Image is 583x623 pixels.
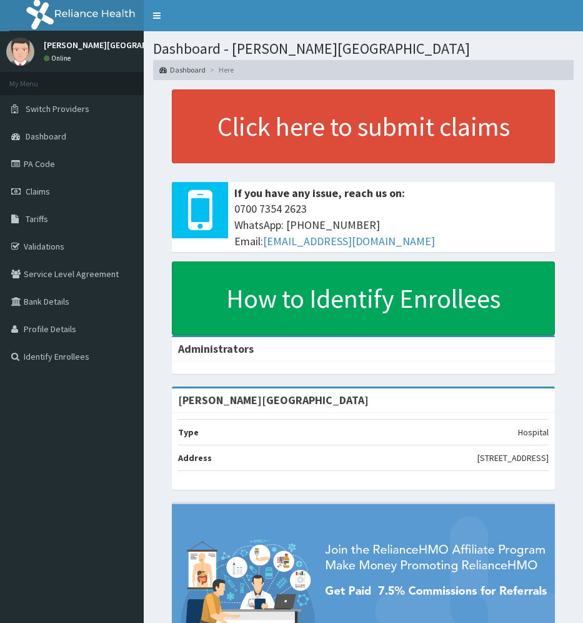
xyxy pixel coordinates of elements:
b: Address [178,452,212,463]
span: Switch Providers [26,103,89,114]
a: Click here to submit claims [172,89,555,163]
span: Dashboard [26,131,66,142]
a: Online [44,54,74,63]
h1: Dashboard - [PERSON_NAME][GEOGRAPHIC_DATA] [153,41,574,57]
p: [STREET_ADDRESS] [477,452,549,464]
li: Here [207,64,234,75]
a: Dashboard [159,64,206,75]
span: Tariffs [26,213,48,225]
b: Administrators [178,342,254,356]
p: Hospital [518,426,549,438]
p: [PERSON_NAME][GEOGRAPHIC_DATA] [44,41,187,49]
a: How to Identify Enrollees [172,261,555,335]
img: User Image [6,38,34,66]
a: [EMAIL_ADDRESS][DOMAIN_NAME] [263,234,435,248]
b: If you have any issue, reach us on: [234,186,405,200]
strong: [PERSON_NAME][GEOGRAPHIC_DATA] [178,393,369,407]
b: Type [178,427,199,438]
span: 0700 7354 2623 WhatsApp: [PHONE_NUMBER] Email: [234,201,549,249]
span: Claims [26,186,50,197]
